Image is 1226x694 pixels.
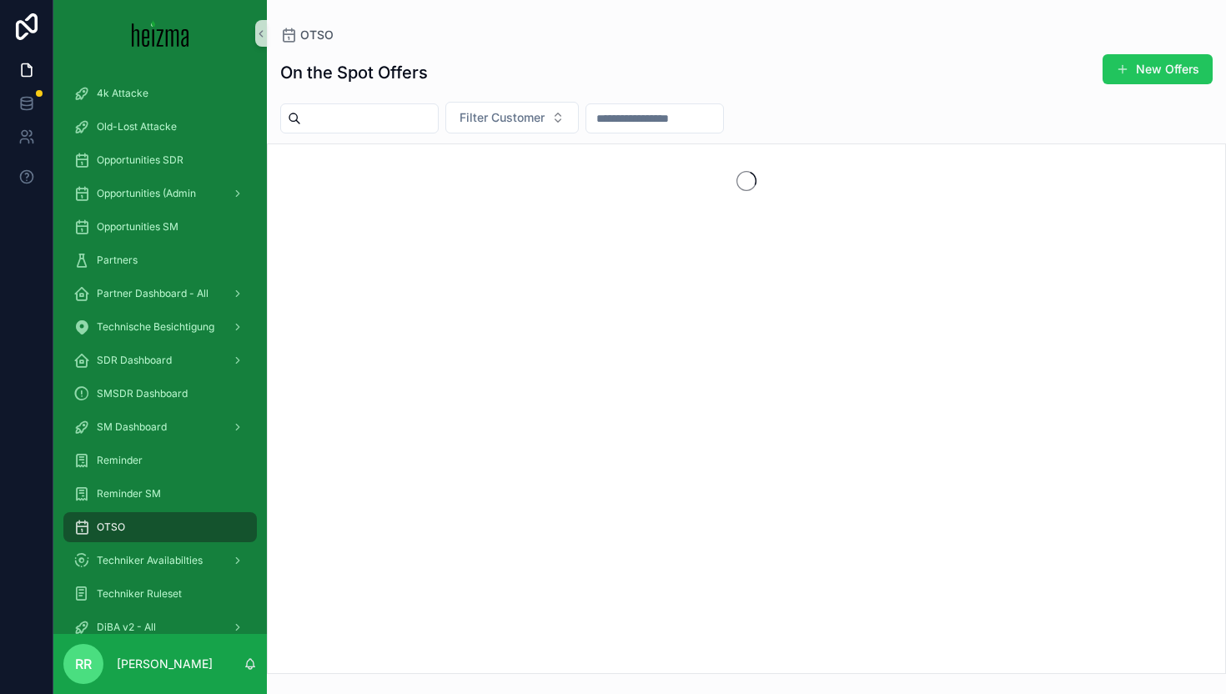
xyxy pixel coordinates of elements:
span: Reminder SM [97,487,161,500]
a: Reminder [63,445,257,475]
a: Partners [63,245,257,275]
a: Opportunities SM [63,212,257,242]
span: OTSO [97,520,125,534]
a: SMSDR Dashboard [63,379,257,409]
a: OTSO [63,512,257,542]
span: Partners [97,254,138,267]
span: Opportunities (Admin [97,187,196,200]
button: Select Button [445,102,579,133]
a: SM Dashboard [63,412,257,442]
a: Opportunities (Admin [63,179,257,209]
span: RR [75,654,92,674]
a: Techniker Availabilties [63,546,257,576]
span: SDR Dashboard [97,354,172,367]
span: Reminder [97,454,143,467]
a: SDR Dashboard [63,345,257,375]
a: 4k Attacke [63,78,257,108]
a: Old-Lost Attacke [63,112,257,142]
span: Partner Dashboard - All [97,287,209,300]
span: Opportunities SDR [97,153,183,167]
a: Reminder SM [63,479,257,509]
button: New Offers [1103,54,1213,84]
h1: On the Spot Offers [280,61,428,84]
a: Opportunities SDR [63,145,257,175]
a: OTSO [280,27,334,43]
span: DiBA v2 - All [97,621,156,634]
span: SM Dashboard [97,420,167,434]
span: Opportunities SM [97,220,178,234]
span: Old-Lost Attacke [97,120,177,133]
a: Techniker Ruleset [63,579,257,609]
span: Techniker Ruleset [97,587,182,601]
a: Technische Besichtigung [63,312,257,342]
div: scrollable content [53,67,267,634]
span: 4k Attacke [97,87,148,100]
span: OTSO [300,27,334,43]
img: App logo [132,20,189,47]
span: SMSDR Dashboard [97,387,188,400]
span: Techniker Availabilties [97,554,203,567]
p: [PERSON_NAME] [117,656,213,672]
a: DiBA v2 - All [63,612,257,642]
span: Technische Besichtigung [97,320,214,334]
a: Partner Dashboard - All [63,279,257,309]
span: Filter Customer [460,109,545,126]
